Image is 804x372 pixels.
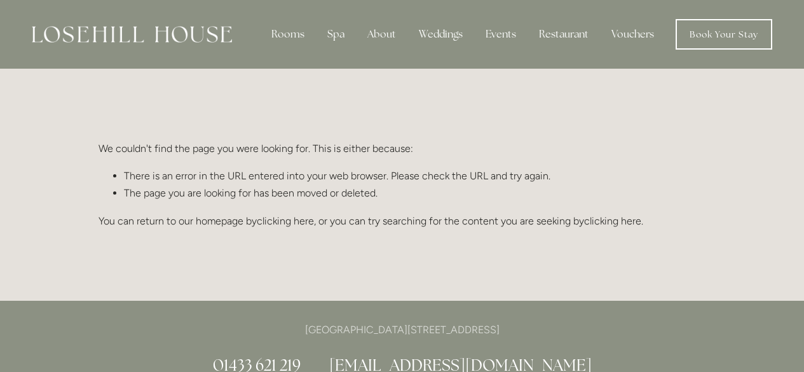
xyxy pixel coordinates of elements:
p: We couldn't find the page you were looking for. This is either because: [99,140,706,157]
li: The page you are looking for has been moved or deleted. [124,184,706,202]
div: Weddings [409,22,473,47]
div: Rooms [261,22,315,47]
p: [GEOGRAPHIC_DATA][STREET_ADDRESS] [99,321,706,338]
div: Events [475,22,526,47]
div: About [357,22,406,47]
li: There is an error in the URL entered into your web browser. Please check the URL and try again. [124,167,706,184]
a: clicking here [257,215,314,227]
div: Restaurant [529,22,599,47]
a: Book Your Stay [676,19,772,50]
div: Spa [317,22,355,47]
p: You can return to our homepage by , or you can try searching for the content you are seeking by . [99,212,706,230]
a: clicking here [584,215,641,227]
a: Vouchers [601,22,664,47]
img: Losehill House [32,26,232,43]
